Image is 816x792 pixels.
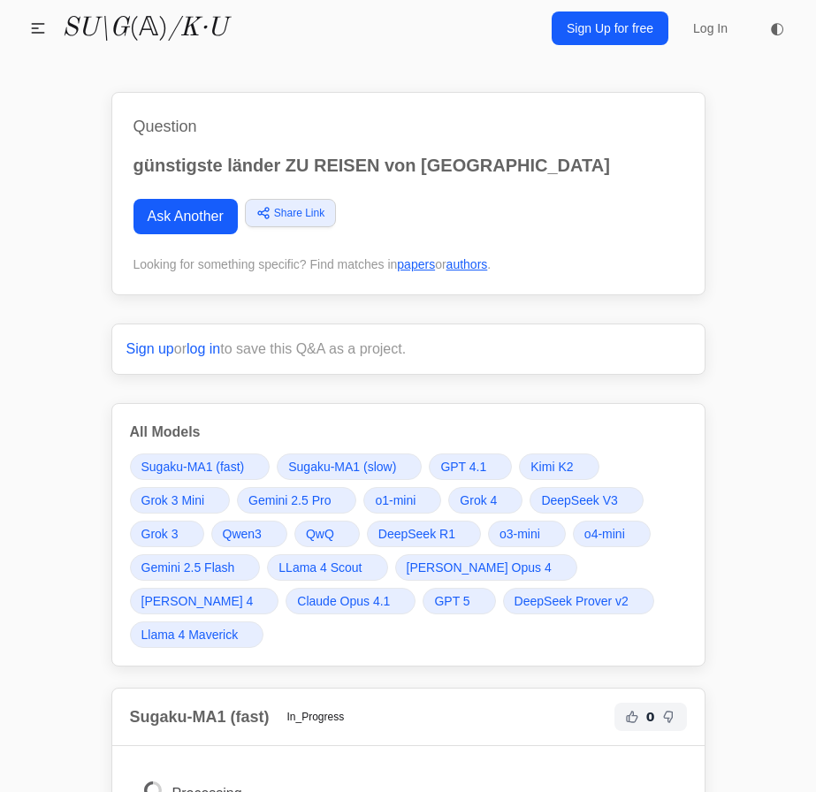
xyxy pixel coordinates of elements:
[363,487,441,514] a: o1-mini
[584,525,625,543] span: o4-mini
[503,588,654,614] a: DeepSeek Prover v2
[133,199,238,234] a: Ask Another
[460,491,497,509] span: Grok 4
[770,20,784,36] span: ◐
[130,554,261,581] a: Gemini 2.5 Flash
[288,458,396,476] span: Sugaku-MA1 (slow)
[278,559,362,576] span: LLama 4 Scout
[168,15,227,42] i: /K·U
[126,339,690,360] p: or to save this Q&A as a project.
[141,559,235,576] span: Gemini 2.5 Flash
[395,554,577,581] a: [PERSON_NAME] Opus 4
[130,704,270,729] h2: Sugaku-MA1 (fast)
[126,341,174,356] a: Sign up
[488,521,566,547] a: o3-mini
[530,487,643,514] a: DeepSeek V3
[267,554,387,581] a: LLama 4 Scout
[277,453,422,480] a: Sugaku-MA1 (slow)
[130,422,687,443] h3: All Models
[248,491,331,509] span: Gemini 2.5 Pro
[515,592,629,610] span: DeepSeek Prover v2
[211,521,287,547] a: Qwen3
[130,621,264,648] a: Llama 4 Maverick
[237,487,356,514] a: Gemini 2.5 Pro
[500,525,540,543] span: o3-mini
[659,706,680,727] button: Not Helpful
[448,487,522,514] a: Grok 4
[573,521,651,547] a: o4-mini
[683,12,738,44] a: Log In
[286,588,416,614] a: Claude Opus 4.1
[223,525,262,543] span: Qwen3
[141,592,254,610] span: [PERSON_NAME] 4
[277,706,355,727] span: In_Progress
[62,15,129,42] i: SU\G
[297,592,390,610] span: Claude Opus 4.1
[552,11,668,45] a: Sign Up for free
[759,11,795,46] button: ◐
[622,706,643,727] button: Helpful
[133,153,683,178] p: günstigste länder ZU REISEN von [GEOGRAPHIC_DATA]
[306,525,334,543] span: QwQ
[429,453,512,480] a: GPT 4.1
[407,559,552,576] span: [PERSON_NAME] Opus 4
[367,521,481,547] a: DeepSeek R1
[378,525,455,543] span: DeepSeek R1
[519,453,599,480] a: Kimi K2
[187,341,220,356] a: log in
[62,12,227,44] a: SU\G(𝔸)/K·U
[646,708,655,726] span: 0
[141,626,239,643] span: Llama 4 Maverick
[440,458,486,476] span: GPT 4.1
[130,588,279,614] a: [PERSON_NAME] 4
[133,114,683,139] h1: Question
[446,257,488,271] a: authors
[130,453,271,480] a: Sugaku-MA1 (fast)
[530,458,573,476] span: Kimi K2
[294,521,360,547] a: QwQ
[541,491,617,509] span: DeepSeek V3
[130,521,204,547] a: Grok 3
[375,491,416,509] span: o1-mini
[274,205,324,221] span: Share Link
[141,491,205,509] span: Grok 3 Mini
[423,588,495,614] a: GPT 5
[434,592,469,610] span: GPT 5
[133,255,683,273] div: Looking for something specific? Find matches in or .
[141,458,245,476] span: Sugaku-MA1 (fast)
[141,525,179,543] span: Grok 3
[397,257,435,271] a: papers
[130,487,231,514] a: Grok 3 Mini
